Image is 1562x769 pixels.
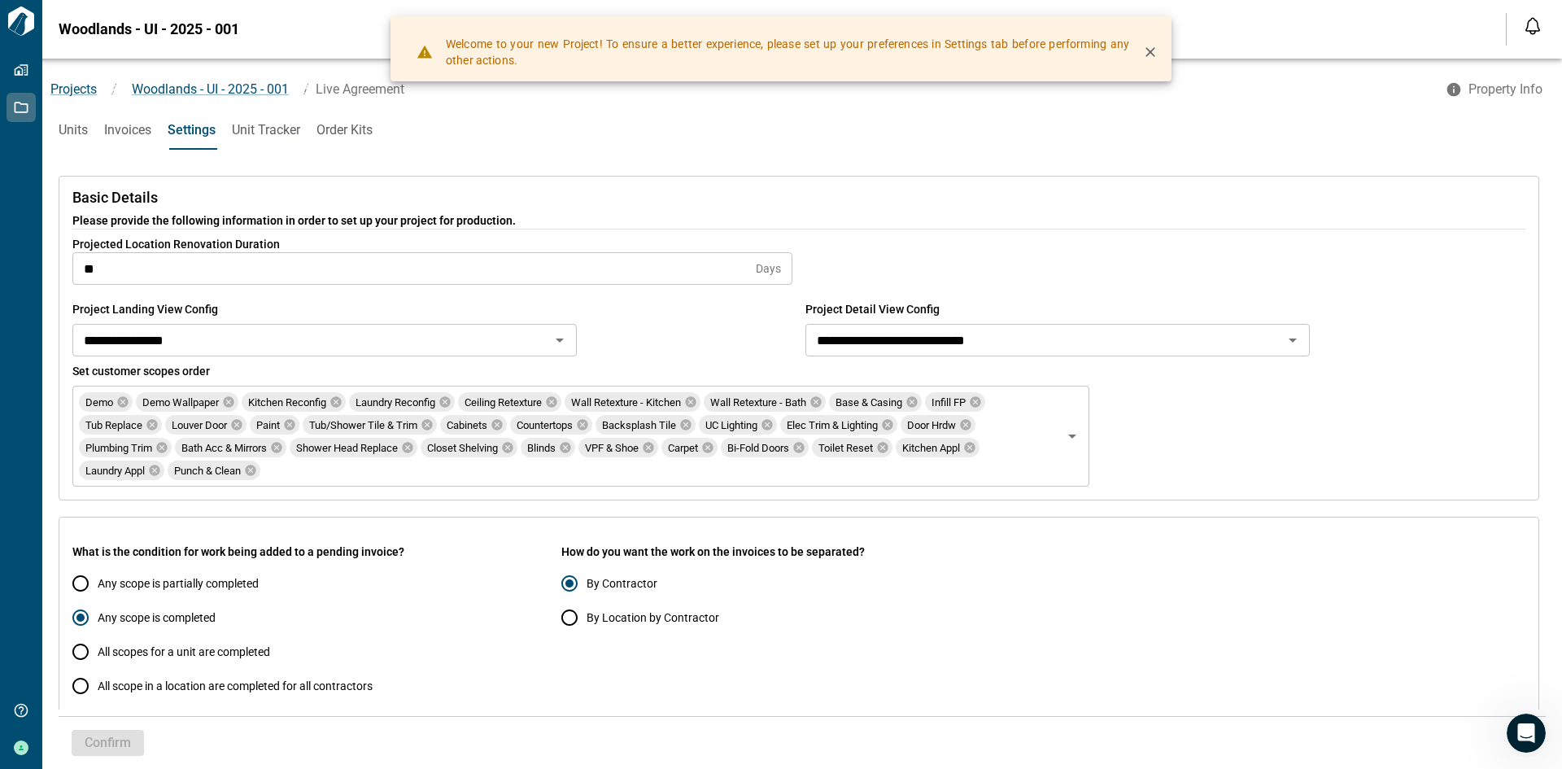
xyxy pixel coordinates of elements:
[421,438,517,457] div: Closet Shelving
[42,80,1436,99] nav: breadcrumb
[104,122,151,138] span: Invoices
[1507,714,1546,753] iframe: Intercom live chat
[72,365,210,378] span: Set customer scopes order
[250,415,299,435] div: Paint
[561,544,1037,560] span: How do you want the work on the invoices to be separated?
[175,439,273,457] span: Bath Acc & Mirrors
[1061,425,1084,448] button: Open
[440,416,494,435] span: Cabinets
[242,392,346,412] div: Kitchen Reconfig
[168,461,260,480] div: Punch & Clean
[98,678,373,694] span: All scope in a location are completed for all contractors
[458,392,561,412] div: Ceiling Retexture
[829,392,922,412] div: Base & Casing
[168,461,247,480] span: Punch & Clean
[79,415,162,435] div: Tub Replace
[721,439,796,457] span: Bi-Fold Doors
[548,329,571,352] button: Open
[303,416,424,435] span: Tub/Shower Tile & Trim
[510,416,579,435] span: Countertops
[510,415,592,435] div: Countertops
[79,438,172,457] div: Plumbing Trim
[232,122,300,138] span: Unit Tracker
[98,644,270,660] span: All scopes for a unit are completed
[1436,75,1555,104] button: Property Info
[98,610,216,626] span: Any scope is completed
[136,392,238,412] div: Demo Wallpaper
[132,81,289,97] span: Woodlands - UI - 2025 - 001
[79,461,151,480] span: Laundry Appl
[780,416,884,435] span: Elec Trim & Lighting
[704,393,813,412] span: Wall Retexture - Bath
[1281,329,1304,352] button: Open
[704,392,826,412] div: Wall Retexture - Bath
[72,212,1525,229] span: Please provide the following information in order to set up your project for production.
[596,415,696,435] div: Backsplash Tile
[165,416,233,435] span: Louver Door
[316,122,373,138] span: Order Kits
[1468,81,1542,98] span: Property Info
[901,415,975,435] div: Door Hrdw
[596,416,683,435] span: Backsplash Tile
[168,122,216,138] span: Settings
[349,393,442,412] span: Laundry Reconfig
[925,392,985,412] div: Infill FP
[896,438,980,457] div: Kitchen Appl
[587,575,657,592] span: By Contractor
[136,393,225,412] span: Demo Wallpaper
[72,544,548,560] span: What is the condition for work being added to a pending invoice?
[661,439,705,457] span: Carpet
[79,393,120,412] span: Demo
[250,416,286,435] span: Paint
[578,439,645,457] span: VPF & Shoe
[50,81,97,97] a: Projects
[79,461,164,480] div: Laundry Appl
[925,393,972,412] span: Infill FP
[812,438,892,457] div: Toilet Reset
[59,21,239,37] span: Woodlands - UI - 2025 - 001
[780,415,897,435] div: Elec Trim & Lighting
[349,392,455,412] div: Laundry Reconfig
[1520,13,1546,39] button: Open notification feed
[290,438,417,457] div: Shower Head Replace
[805,303,940,316] span: Project Detail View Config
[72,303,218,316] span: Project Landing View Config
[98,575,259,592] span: Any scope is partially completed
[458,393,548,412] span: Ceiling Retexture
[42,111,1562,150] div: base tabs
[72,238,280,251] span: Projected Location Renovation Duration
[290,439,404,457] span: Shower Head Replace
[72,190,1525,206] span: Basic Details
[756,260,781,277] span: Days
[79,392,133,412] div: Demo
[699,415,777,435] div: UC Lighting
[446,36,1129,68] span: Welcome to your new Project! To ensure a better experience, please set up your preferences in Set...
[165,415,247,435] div: Louver Door
[79,439,159,457] span: Plumbing Trim
[699,416,764,435] span: UC Lighting
[79,416,149,435] span: Tub Replace
[829,393,909,412] span: Base & Casing
[242,393,333,412] span: Kitchen Reconfig
[587,610,719,626] span: By Location by Contractor
[440,415,507,435] div: Cabinets
[521,439,562,457] span: Blinds
[901,416,962,435] span: Door Hrdw
[316,81,404,97] span: Live Agreement
[721,438,809,457] div: Bi-Fold Doors
[175,438,286,457] div: Bath Acc & Mirrors
[578,438,658,457] div: VPF & Shoe
[896,439,966,457] span: Kitchen Appl
[421,439,504,457] span: Closet Shelving
[521,438,575,457] div: Blinds
[812,439,879,457] span: Toilet Reset
[59,122,88,138] span: Units
[565,393,687,412] span: Wall Retexture - Kitchen
[661,438,718,457] div: Carpet
[565,392,700,412] div: Wall Retexture - Kitchen
[303,415,437,435] div: Tub/Shower Tile & Trim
